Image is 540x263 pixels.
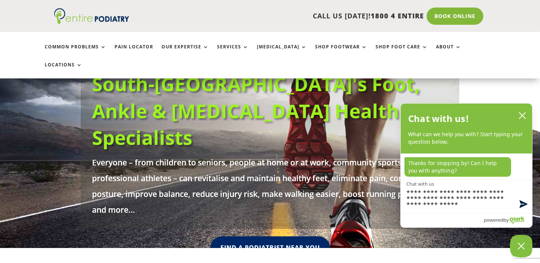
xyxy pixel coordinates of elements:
img: logo (1) [54,8,129,24]
a: Our Expertise [161,44,209,60]
a: Locations [45,62,82,78]
a: Powered by Olark [484,213,532,227]
div: chat [401,153,532,180]
a: About [436,44,461,60]
a: [MEDICAL_DATA] [257,44,307,60]
button: Close Chatbox [510,235,532,257]
button: Send message [513,196,532,213]
p: Thanks for stopping by! Can I help you with anything? [404,157,511,177]
p: Everyone – from children to seniors, people at home or at work, community sports teams to profess... [92,155,448,218]
a: Shop Footwear [315,44,367,60]
a: Find A Podiatrist Near You [210,236,330,259]
p: CALL US [DATE]! [153,11,424,21]
span: by [504,215,509,225]
a: Shop Foot Care [376,44,428,60]
label: Chat with us [406,181,434,186]
button: close chatbox [516,110,528,121]
p: What can we help you with? Start typing your question below. [408,131,525,146]
span: 1800 4 ENTIRE [371,11,424,20]
a: South-[GEOGRAPHIC_DATA]'s Foot, Ankle & [MEDICAL_DATA] Health Specialists [92,71,420,150]
a: Pain Locator [115,44,153,60]
a: Services [217,44,249,60]
a: Entire Podiatry [54,18,129,26]
h2: Chat with us! [408,111,469,126]
a: Book Online [427,8,483,25]
span: powered [484,215,503,225]
a: Common Problems [45,44,106,60]
div: olark chatbox [400,103,532,228]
